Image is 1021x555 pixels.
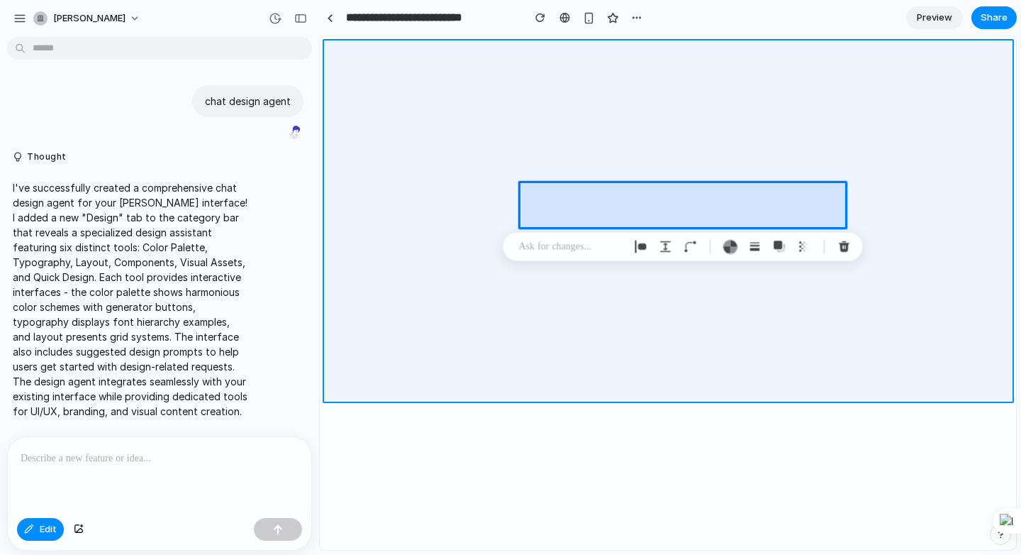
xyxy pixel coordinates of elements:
button: Share [971,6,1017,29]
span: [PERSON_NAME] [53,11,125,26]
p: I've successfully created a comprehensive chat design agent for your [PERSON_NAME] interface! I a... [13,180,250,419]
p: chat design agent [205,94,291,109]
span: Share [981,11,1008,25]
a: Preview [906,6,963,29]
span: Edit [40,522,57,537]
span: Preview [917,11,952,25]
button: Edit [17,518,64,541]
button: [PERSON_NAME] [28,7,147,30]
